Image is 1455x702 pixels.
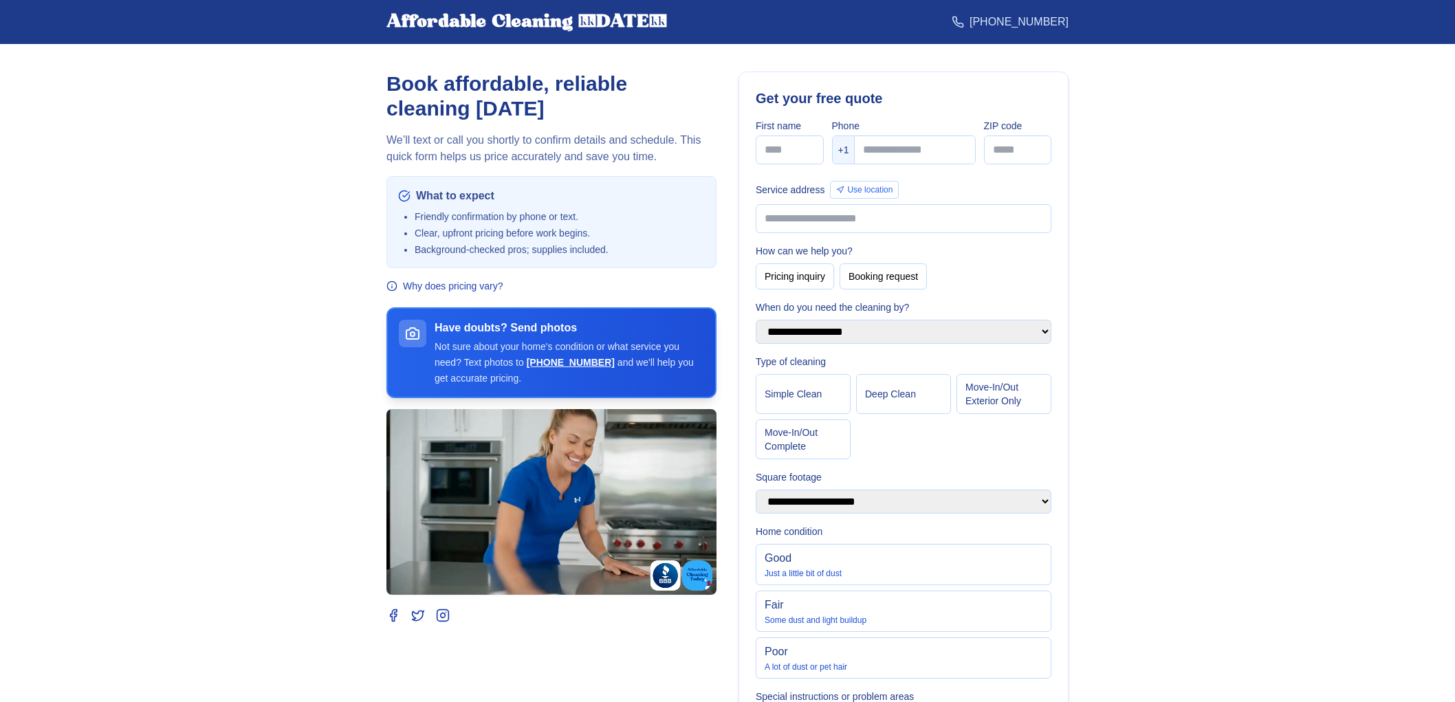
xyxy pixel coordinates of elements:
button: Use location [830,181,899,199]
div: +1 [833,136,855,164]
label: Phone [832,119,976,133]
button: Pricing inquiry [756,263,834,289]
label: Service address [756,183,824,197]
div: Affordable Cleaning [DATE] [386,11,667,33]
a: Facebook [386,608,400,622]
button: Move‑In/Out Complete [756,419,851,459]
h1: Book affordable, reliable cleaning [DATE] [386,72,716,121]
button: Move‑In/Out Exterior Only [956,374,1051,414]
h3: Have doubts? Send photos [435,320,704,336]
div: Some dust and light buildup [765,615,1042,626]
button: GoodJust a little bit of dust [756,544,1051,585]
label: First name [756,119,824,133]
p: We’ll text or call you shortly to confirm details and schedule. This quick form helps us price ac... [386,132,716,165]
label: Type of cleaning [756,355,1051,369]
label: ZIP code [984,119,1052,133]
div: Good [765,550,1042,567]
label: Home condition [756,525,1051,538]
label: When do you need the cleaning by? [756,300,1051,314]
button: FairSome dust and light buildup [756,591,1051,632]
li: Background‑checked pros; supplies included. [415,243,705,256]
span: What to expect [416,188,494,204]
a: Instagram [436,608,450,622]
div: Fair [765,597,1042,613]
button: PoorA lot of dust or pet hair [756,637,1051,679]
button: Deep Clean [856,374,951,414]
a: Twitter [411,608,425,622]
label: Square footage [756,470,1051,484]
button: Simple Clean [756,374,851,414]
li: Friendly confirmation by phone or text. [415,210,705,223]
div: Poor [765,644,1042,660]
li: Clear, upfront pricing before work begins. [415,226,705,240]
label: How can we help you? [756,244,1051,258]
a: [PHONE_NUMBER] [952,14,1069,30]
div: Just a little bit of dust [765,568,1042,579]
h2: Get your free quote [756,89,1051,108]
a: [PHONE_NUMBER] [527,357,615,368]
div: A lot of dust or pet hair [765,661,1042,672]
button: Booking request [840,263,927,289]
button: Why does pricing vary? [386,279,503,293]
p: Not sure about your home's condition or what service you need? Text photos to and we'll help you ... [435,339,704,386]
